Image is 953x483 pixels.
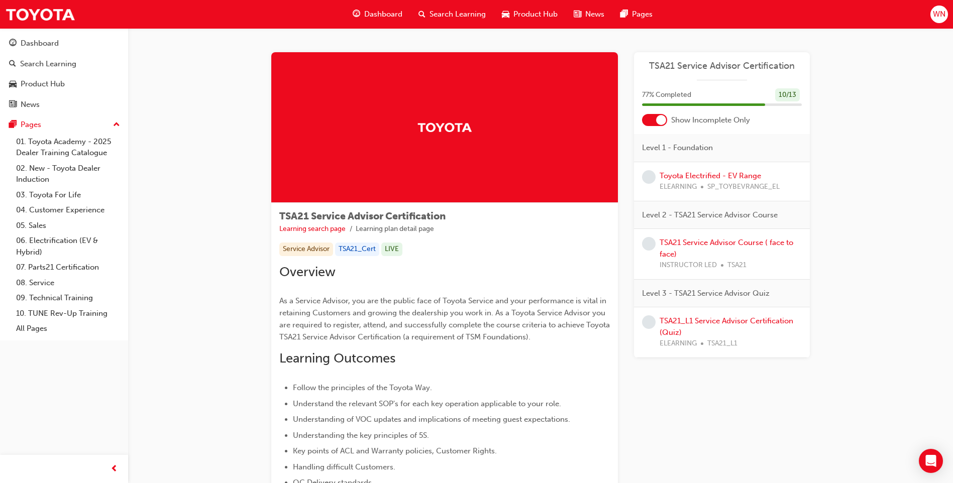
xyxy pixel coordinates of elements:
[9,100,17,109] span: news-icon
[620,8,628,21] span: pages-icon
[12,275,124,291] a: 08. Service
[4,32,124,115] button: DashboardSearch LearningProduct HubNews
[12,187,124,203] a: 03. Toyota For Life
[9,60,16,69] span: search-icon
[12,218,124,233] a: 05. Sales
[293,383,432,392] span: Follow the principles of the Toyota Way.
[12,260,124,275] a: 07. Parts21 Certification
[660,338,697,349] span: ELEARNING
[494,4,566,25] a: car-iconProduct Hub
[632,9,653,20] span: Pages
[671,114,750,126] span: Show Incomplete Only
[293,446,497,455] span: Key points of ACL and Warranty policies, Customer Rights.
[642,170,656,184] span: learningRecordVerb_NONE-icon
[12,290,124,306] a: 09. Technical Training
[381,243,402,256] div: LIVE
[417,118,472,136] img: Trak
[20,58,76,70] div: Search Learning
[642,60,802,72] a: TSA21 Service Advisor Certification
[293,431,429,440] span: Understanding the key principles of 5S.
[585,9,604,20] span: News
[345,4,410,25] a: guage-iconDashboard
[933,9,945,20] span: WN
[113,118,120,132] span: up-icon
[12,134,124,161] a: 01. Toyota Academy - 2025 Dealer Training Catalogue
[4,75,124,93] a: Product Hub
[335,243,379,256] div: TSA21_Cert
[293,399,561,408] span: Understand the relevant SOP's for each key operation applicable to your role.
[5,3,75,26] img: Trak
[660,238,793,259] a: TSA21 Service Advisor Course ( face to face)
[660,316,793,337] a: TSA21_L1 Service Advisor Certification (Quiz)
[4,55,124,73] a: Search Learning
[12,202,124,218] a: 04. Customer Experience
[642,89,691,101] span: 77 % Completed
[660,181,697,193] span: ELEARNING
[9,80,17,89] span: car-icon
[418,8,426,21] span: search-icon
[660,171,761,180] a: Toyota Electrified - EV Range
[642,288,770,299] span: Level 3 - TSA21 Service Advisor Quiz
[279,264,336,280] span: Overview
[279,296,612,341] span: As a Service Advisor, you are the public face of Toyota Service and your performance is vital in ...
[21,38,59,49] div: Dashboard
[642,209,778,221] span: Level 2 - TSA21 Service Advisor Course
[293,415,570,424] span: Understanding of VOC updates and implications of meeting guest expectations.
[430,9,486,20] span: Search Learning
[111,463,118,475] span: prev-icon
[612,4,661,25] a: pages-iconPages
[502,8,509,21] span: car-icon
[642,315,656,329] span: learningRecordVerb_NONE-icon
[574,8,581,21] span: news-icon
[21,119,41,131] div: Pages
[707,181,780,193] span: SP_TOYBEVRANGE_EL
[775,88,800,102] div: 10 / 13
[642,237,656,251] span: learningRecordVerb_NONE-icon
[293,462,395,471] span: Handling difficult Customers.
[12,306,124,321] a: 10. TUNE Rev-Up Training
[12,233,124,260] a: 06. Electrification (EV & Hybrid)
[12,161,124,187] a: 02. New - Toyota Dealer Induction
[12,321,124,336] a: All Pages
[727,260,747,271] span: TSA21
[642,142,713,154] span: Level 1 - Foundation
[410,4,494,25] a: search-iconSearch Learning
[919,449,943,473] div: Open Intercom Messenger
[930,6,948,23] button: WN
[4,34,124,53] a: Dashboard
[353,8,360,21] span: guage-icon
[279,210,446,222] span: TSA21 Service Advisor Certification
[279,350,395,366] span: Learning Outcomes
[356,223,434,235] li: Learning plan detail page
[513,9,558,20] span: Product Hub
[707,338,737,349] span: TSA21_L1
[566,4,612,25] a: news-iconNews
[21,99,40,110] div: News
[4,115,124,134] button: Pages
[279,224,346,233] a: Learning search page
[364,9,402,20] span: Dashboard
[4,95,124,114] a: News
[21,78,65,90] div: Product Hub
[660,260,717,271] span: INSTRUCTOR LED
[9,39,17,48] span: guage-icon
[9,120,17,130] span: pages-icon
[279,243,333,256] div: Service Advisor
